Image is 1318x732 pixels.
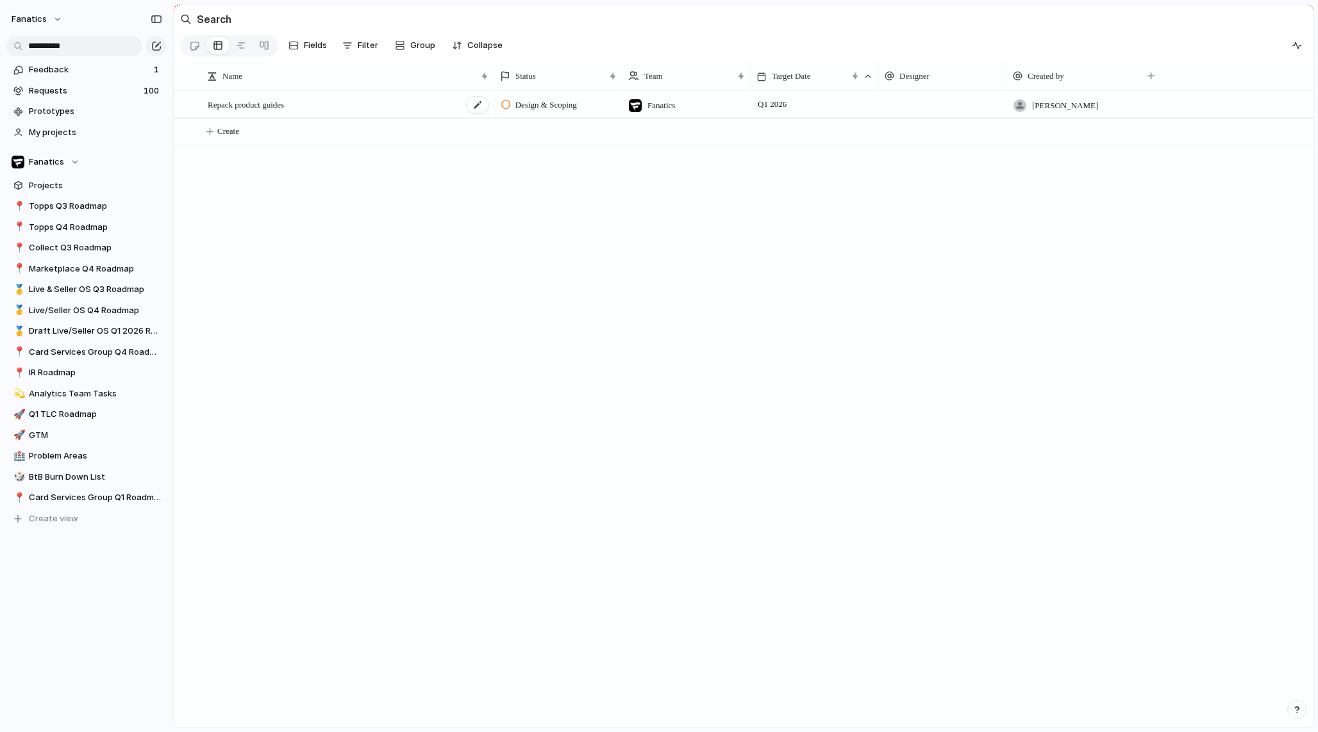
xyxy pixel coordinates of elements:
button: Create view [6,509,167,528]
button: fanatics [6,9,69,29]
span: [PERSON_NAME] [1032,99,1098,112]
button: 🎲 [12,471,24,484]
div: 🥇 [13,303,22,318]
a: 🥇Draft Live/Seller OS Q1 2026 Roadmap [6,321,167,341]
div: 🚀 [13,428,22,443]
div: 📍Topps Q3 Roadmap [6,197,167,216]
button: 📍 [12,346,24,359]
a: 💫Analytics Team Tasks [6,384,167,403]
span: Created by [1028,70,1064,83]
div: 🚀 [13,407,22,422]
div: 📍 [13,261,22,276]
span: 100 [144,85,162,97]
span: IR Roadmap [29,366,162,379]
div: 🚀Q1 TLC Roadmap [6,405,167,424]
a: 🥇Live & Seller OS Q3 Roadmap [6,280,167,299]
a: 📍Card Services Group Q1 Roadmap [6,488,167,507]
span: GTM [29,429,162,442]
a: 🚀GTM [6,426,167,445]
div: 📍 [13,366,22,380]
button: 📍 [12,200,24,213]
div: 🏥 [13,449,22,464]
span: fanatics [12,13,47,26]
a: My projects [6,123,167,142]
div: 📍 [13,241,22,256]
span: Group [410,39,435,52]
button: 🚀 [12,408,24,421]
span: Design & Scoping [515,99,577,111]
a: Requests100 [6,81,167,101]
span: Marketplace Q4 Roadmap [29,263,162,275]
span: Repack product guides [208,97,284,111]
button: 💫 [12,387,24,400]
div: 💫 [13,386,22,401]
span: Create [217,125,239,138]
a: 🏥Problem Areas [6,446,167,466]
span: Filter [358,39,378,52]
span: Projects [29,179,162,192]
button: Fanatics [6,152,167,172]
div: 📍 [13,199,22,214]
span: Card Services Group Q4 Roadmap [29,346,162,359]
span: Feedback [29,63,150,76]
a: 📍IR Roadmap [6,363,167,382]
a: Prototypes [6,102,167,121]
div: 🎲 [13,469,22,484]
div: 🥇 [13,324,22,339]
button: Group [388,35,442,56]
span: Problem Areas [29,450,162,462]
button: 🥇 [12,283,24,296]
div: 📍 [13,345,22,359]
span: Q1 2026 [755,97,790,112]
div: 📍 [13,491,22,505]
span: Fields [304,39,327,52]
span: Live/Seller OS Q4 Roadmap [29,304,162,317]
h2: Search [197,12,231,27]
span: Fanatics [647,99,675,112]
div: 📍 [13,220,22,234]
span: Prototypes [29,105,162,118]
a: 📍Marketplace Q4 Roadmap [6,259,167,279]
div: 🥇 [13,282,22,297]
span: Collapse [467,39,503,52]
span: Team [644,70,663,83]
a: Projects [6,176,167,195]
button: 📍 [12,221,24,234]
a: 🎲BtB Burn Down List [6,468,167,487]
button: 🥇 [12,325,24,338]
span: Card Services Group Q1 Roadmap [29,491,162,504]
span: 1 [154,63,162,76]
span: Collect Q3 Roadmap [29,241,162,254]
span: Draft Live/Seller OS Q1 2026 Roadmap [29,325,162,338]
span: Name [222,70,242,83]
span: Analytics Team Tasks [29,387,162,400]
button: Fields [283,35,332,56]
span: Topps Q3 Roadmap [29,200,162,213]
a: 📍Collect Q3 Roadmap [6,238,167,257]
a: 🥇Live/Seller OS Q4 Roadmap [6,301,167,320]
button: Filter [337,35,383,56]
span: Designer [899,70,930,83]
span: Live & Seller OS Q3 Roadmap [29,283,162,296]
span: Q1 TLC Roadmap [29,408,162,421]
button: 📍 [12,241,24,254]
a: 📍Card Services Group Q4 Roadmap [6,343,167,362]
span: Topps Q4 Roadmap [29,221,162,234]
span: Fanatics [29,156,64,168]
button: 🏥 [12,450,24,462]
button: 📍 [12,366,24,379]
a: 📍Topps Q4 Roadmap [6,218,167,237]
button: Collapse [447,35,508,56]
button: 📍 [12,491,24,504]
